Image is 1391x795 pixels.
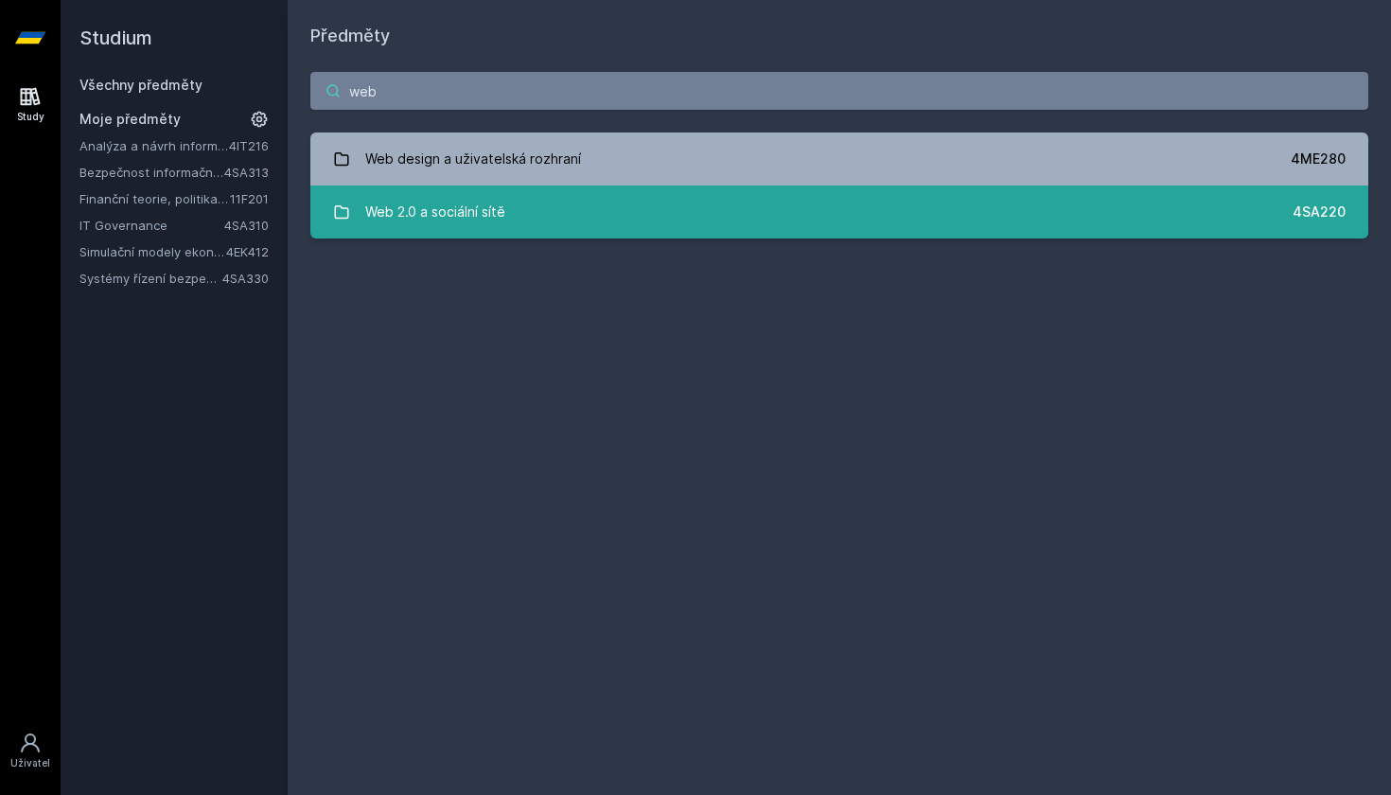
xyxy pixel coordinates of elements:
a: 4EK412 [226,244,269,259]
a: Uživatel [4,722,57,780]
a: Bezpečnost informačních systémů [79,163,224,182]
a: Study [4,76,57,133]
a: 4IT216 [229,138,269,153]
a: Systémy řízení bezpečnostních událostí [79,269,222,288]
a: Simulační modely ekonomických procesů [79,242,226,261]
div: Study [17,110,44,124]
a: 11F201 [230,191,269,206]
a: Web design a uživatelská rozhraní 4ME280 [310,132,1368,185]
h1: Předměty [310,23,1368,49]
a: 4SA313 [224,165,269,180]
div: 4ME280 [1291,150,1346,168]
div: 4SA220 [1293,203,1346,221]
a: Web 2.0 a sociální sítě 4SA220 [310,185,1368,238]
div: Uživatel [10,756,50,770]
span: Moje předměty [79,110,181,129]
div: Web design a uživatelská rozhraní [365,140,581,178]
a: 4SA330 [222,271,269,286]
div: Web 2.0 a sociální sítě [365,193,505,231]
a: 4SA310 [224,218,269,233]
input: Název nebo ident předmětu… [310,72,1368,110]
a: IT Governance [79,216,224,235]
a: Analýza a návrh informačních systémů [79,136,229,155]
a: Všechny předměty [79,77,202,93]
a: Finanční teorie, politika a instituce [79,189,230,208]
